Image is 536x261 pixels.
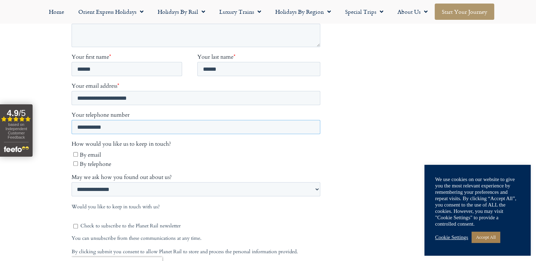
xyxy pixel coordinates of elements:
[42,4,71,20] a: Home
[435,4,494,20] a: Start your Journey
[4,4,532,20] nav: Menu
[71,4,151,20] a: Orient Express Holidays
[390,4,435,20] a: About Us
[268,4,338,20] a: Holidays by Region
[212,4,268,20] a: Luxury Trains
[435,176,520,227] div: We use cookies on our website to give you the most relevant experience by remembering your prefer...
[151,4,212,20] a: Holidays by Rail
[338,4,390,20] a: Special Trips
[472,232,500,243] a: Accept All
[126,158,162,166] span: Your last name
[435,234,468,240] a: Cookie Settings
